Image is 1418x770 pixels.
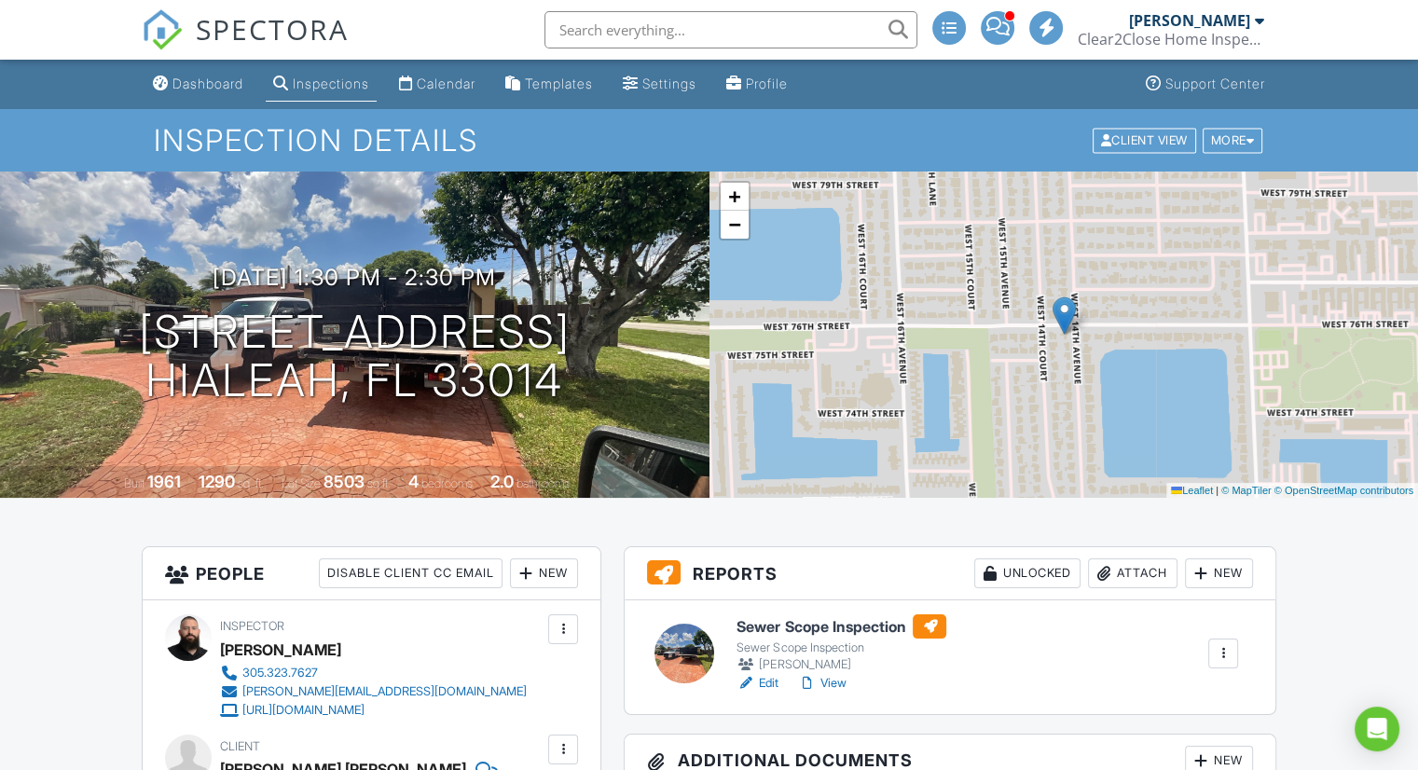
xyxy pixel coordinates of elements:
[721,183,749,211] a: Zoom in
[266,67,377,102] a: Inspections
[220,619,284,633] span: Inspector
[1088,558,1177,588] div: Attach
[1216,485,1218,496] span: |
[544,11,917,48] input: Search everything...
[417,76,475,91] div: Calendar
[797,674,846,693] a: View
[196,9,349,48] span: SPECTORA
[282,476,321,490] span: Lot Size
[719,67,795,102] a: Profile
[1165,76,1265,91] div: Support Center
[737,655,946,674] div: [PERSON_NAME]
[490,472,514,491] div: 2.0
[1355,707,1399,751] div: Open Intercom Messenger
[625,547,1275,600] h3: Reports
[510,558,578,588] div: New
[737,614,946,674] a: Sewer Scope Inspection Sewer Scope Inspection [PERSON_NAME]
[746,76,788,91] div: Profile
[142,25,349,64] a: SPECTORA
[293,76,369,91] div: Inspections
[498,67,600,102] a: Templates
[525,76,593,91] div: Templates
[199,472,235,491] div: 1290
[737,674,778,693] a: Edit
[324,472,365,491] div: 8503
[143,547,600,600] h3: People
[1274,485,1413,496] a: © OpenStreetMap contributors
[516,476,570,490] span: bathrooms
[242,703,365,718] div: [URL][DOMAIN_NAME]
[220,701,527,720] a: [URL][DOMAIN_NAME]
[737,614,946,639] h6: Sewer Scope Inspection
[213,265,496,290] h3: [DATE] 1:30 pm - 2:30 pm
[238,476,264,490] span: sq. ft.
[392,67,483,102] a: Calendar
[154,124,1264,157] h1: Inspection Details
[1221,485,1272,496] a: © MapTiler
[1171,485,1213,496] a: Leaflet
[319,558,502,588] div: Disable Client CC Email
[408,472,419,491] div: 4
[421,476,473,490] span: bedrooms
[220,636,341,664] div: [PERSON_NAME]
[737,640,946,655] div: Sewer Scope Inspection
[242,684,527,699] div: [PERSON_NAME][EMAIL_ADDRESS][DOMAIN_NAME]
[220,664,527,682] a: 305.323.7627
[220,682,527,701] a: [PERSON_NAME][EMAIL_ADDRESS][DOMAIN_NAME]
[1091,132,1201,146] a: Client View
[145,67,251,102] a: Dashboard
[642,76,696,91] div: Settings
[728,185,740,208] span: +
[728,213,740,236] span: −
[974,558,1081,588] div: Unlocked
[147,472,181,491] div: 1961
[615,67,704,102] a: Settings
[1129,11,1250,30] div: [PERSON_NAME]
[1138,67,1273,102] a: Support Center
[1053,296,1076,335] img: Marker
[142,9,183,50] img: The Best Home Inspection Software - Spectora
[220,739,260,753] span: Client
[1078,30,1264,48] div: Clear2Close Home Inspection
[1093,128,1196,153] div: Client View
[721,211,749,239] a: Zoom out
[1185,558,1253,588] div: New
[172,76,243,91] div: Dashboard
[139,308,571,406] h1: [STREET_ADDRESS] Hialeah, FL 33014
[242,666,318,681] div: 305.323.7627
[1203,128,1263,153] div: More
[124,476,145,490] span: Built
[367,476,391,490] span: sq.ft.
